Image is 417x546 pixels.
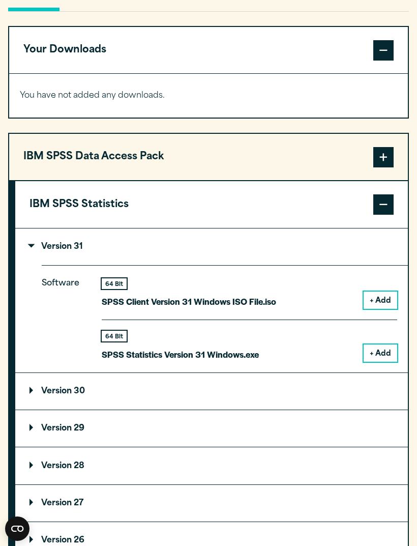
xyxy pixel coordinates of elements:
button: + Add [364,344,397,362]
p: Version 27 [29,499,83,507]
p: Version 31 [29,243,83,251]
p: You have not added any downloads. [20,89,397,103]
div: 64 Bit [102,278,127,289]
button: Open CMP widget [5,516,29,541]
p: Version 28 [29,462,84,470]
p: Version 30 [29,387,85,395]
button: IBM SPSS Data Access Pack [9,134,408,181]
p: Version 29 [29,424,84,433]
p: Software [42,276,87,353]
button: + Add [364,292,397,309]
summary: Version 30 [15,373,408,410]
div: Your Downloads [9,73,408,117]
button: IBM SPSS Statistics [15,181,408,228]
summary: Version 27 [15,485,408,522]
summary: Version 31 [15,228,408,265]
button: Your Downloads [9,27,408,74]
summary: Version 29 [15,410,408,447]
p: Version 26 [29,536,84,544]
p: SPSS Statistics Version 31 Windows.exe [102,347,259,362]
div: 64 Bit [102,331,127,341]
p: SPSS Client Version 31 Windows ISO File.iso [102,294,276,309]
summary: Version 28 [15,447,408,484]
